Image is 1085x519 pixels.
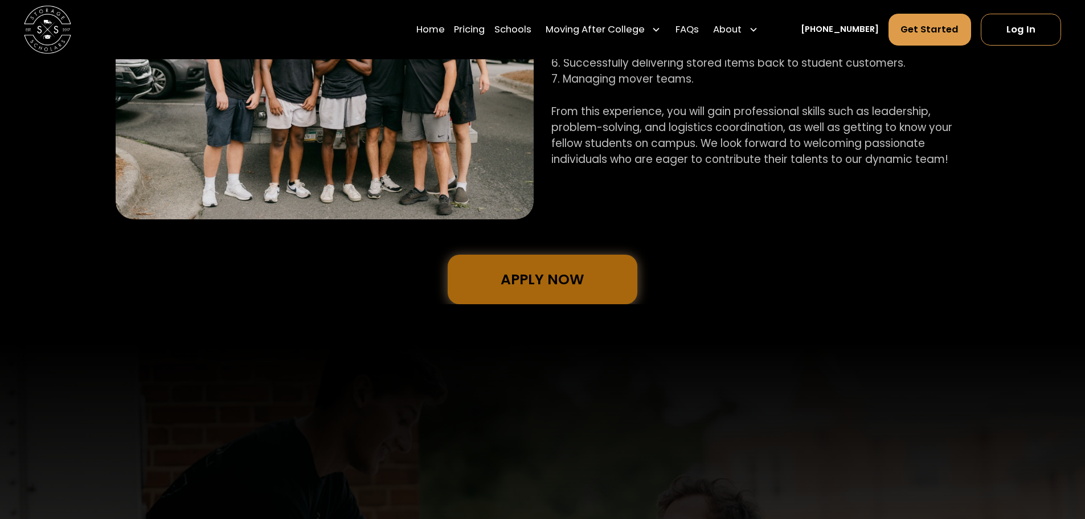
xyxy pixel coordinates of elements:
div: Moving After College [541,13,666,46]
a: Apply Now [448,255,637,304]
a: Pricing [454,13,485,46]
div: About [713,23,742,37]
a: [PHONE_NUMBER] [801,23,879,36]
img: Storage Scholars main logo [24,6,71,53]
div: About [709,13,763,46]
a: Home [416,13,445,46]
div: Moving After College [546,23,645,37]
a: FAQs [675,13,699,46]
a: Schools [494,13,531,46]
a: Get Started [889,14,972,46]
a: Log In [981,14,1061,46]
